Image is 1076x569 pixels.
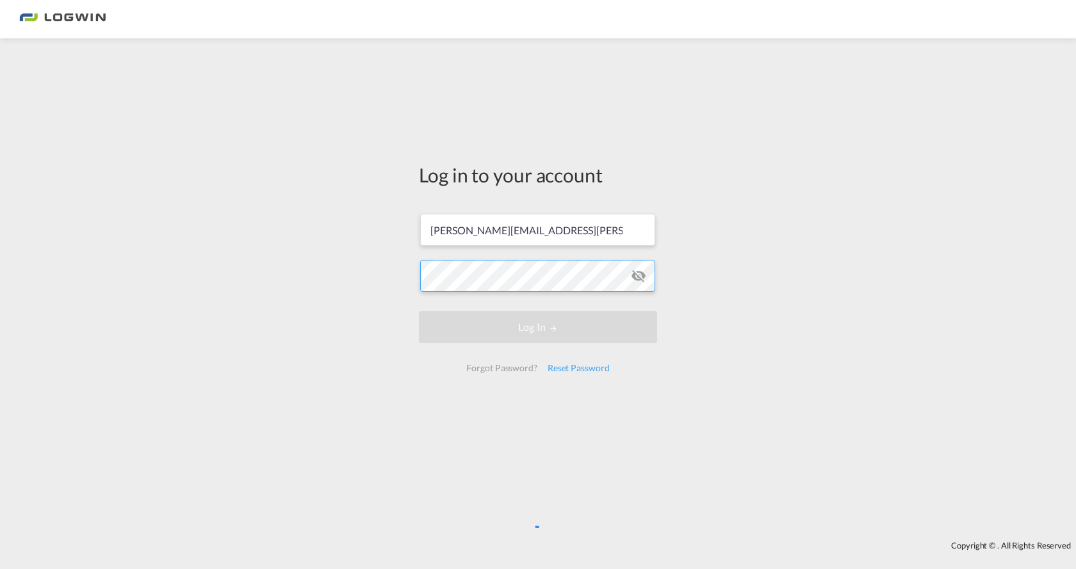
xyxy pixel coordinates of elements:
[542,357,615,380] div: Reset Password
[420,214,655,246] input: Enter email/phone number
[631,268,646,284] md-icon: icon-eye-off
[461,357,542,380] div: Forgot Password?
[419,311,657,343] button: LOGIN
[419,161,657,188] div: Log in to your account
[19,5,106,34] img: 2761ae10d95411efa20a1f5e0282d2d7.png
